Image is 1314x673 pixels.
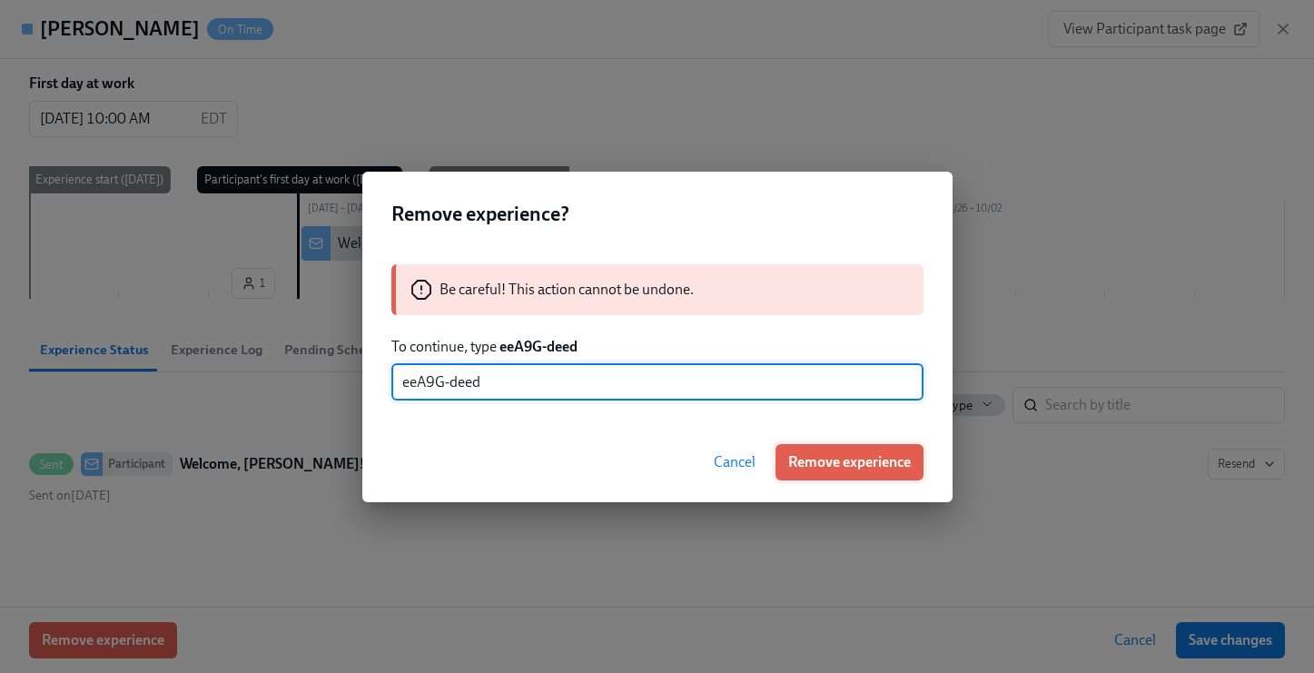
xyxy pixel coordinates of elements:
[788,453,911,471] span: Remove experience
[714,453,756,471] span: Cancel
[440,280,694,300] p: Be careful! This action cannot be undone.
[701,444,768,480] button: Cancel
[776,444,924,480] button: Remove experience
[391,201,924,228] h2: Remove experience?
[391,337,924,357] p: To continue, type
[499,338,578,355] strong: eeA9G-deed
